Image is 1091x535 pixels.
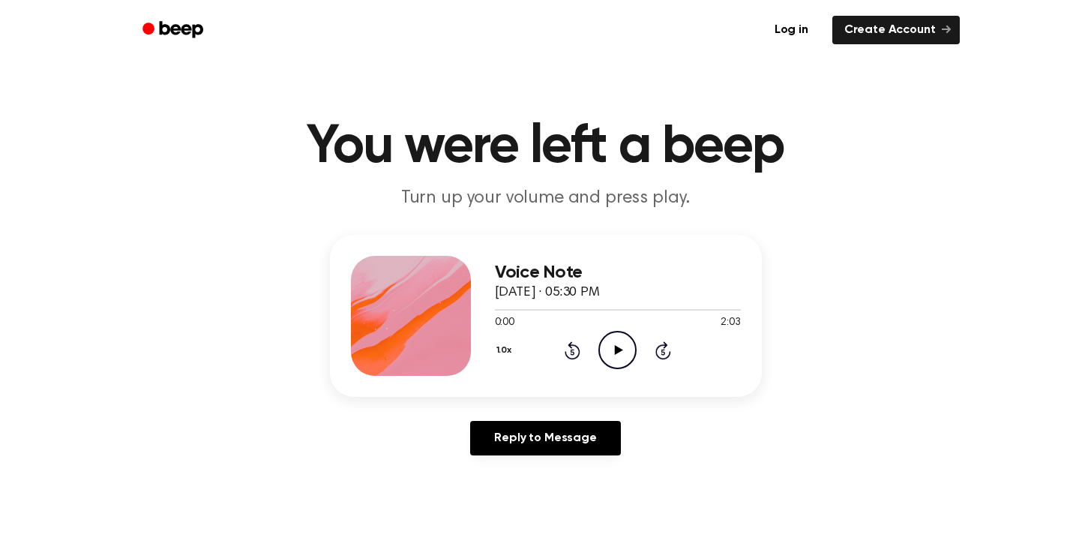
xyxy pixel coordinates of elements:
[470,421,620,455] a: Reply to Message
[721,315,740,331] span: 2:03
[495,315,514,331] span: 0:00
[132,16,217,45] a: Beep
[495,338,517,363] button: 1.0x
[495,286,600,299] span: [DATE] · 05:30 PM
[162,120,930,174] h1: You were left a beep
[258,186,834,211] p: Turn up your volume and press play.
[760,13,823,47] a: Log in
[832,16,960,44] a: Create Account
[495,263,741,283] h3: Voice Note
